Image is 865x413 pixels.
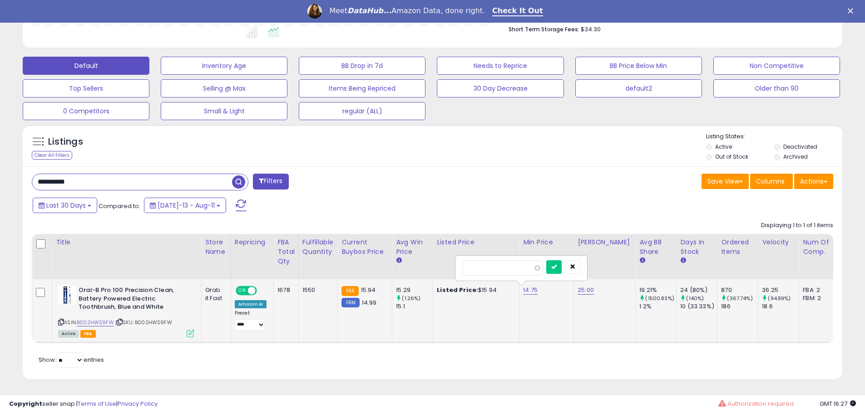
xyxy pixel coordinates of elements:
[32,151,72,160] div: Clear All Filters
[715,153,748,160] label: Out of Stock
[118,399,158,408] a: Privacy Policy
[402,295,420,302] small: (1.26%)
[645,295,674,302] small: (1500.83%)
[78,399,116,408] a: Terms of Use
[58,330,79,338] span: All listings currently available for purchase on Amazon
[756,177,785,186] span: Columns
[721,238,754,257] div: Ordered Items
[578,286,594,295] a: 25.00
[437,286,478,294] b: Listed Price:
[161,102,287,120] button: Small & Light
[237,287,248,295] span: ON
[235,238,270,247] div: Repricing
[23,79,149,97] button: Top Sellers
[437,57,563,75] button: Needs to Reprice
[762,302,799,311] div: 18.6
[639,257,645,265] small: Avg BB Share.
[33,198,97,213] button: Last 30 Days
[347,6,391,15] i: DataHub...
[715,143,732,151] label: Active
[713,57,840,75] button: Non Competitive
[713,79,840,97] button: Older than 90
[362,298,377,307] span: 14.99
[762,286,799,294] div: 36.25
[158,201,215,210] span: [DATE]-13 - Aug-11
[639,238,672,257] div: Avg BB Share
[235,300,267,308] div: Amazon AI
[680,238,713,257] div: Days In Stock
[361,286,376,294] span: 15.94
[523,238,570,247] div: Min Price
[680,286,717,294] div: 24 (80%)
[575,57,702,75] button: BB Price Below Min
[99,202,140,210] span: Compared to:
[277,286,292,294] div: 1678
[750,174,793,189] button: Columns
[161,79,287,97] button: Selling @ Max
[302,286,331,294] div: 1550
[721,302,758,311] div: 186
[761,221,833,230] div: Displaying 1 to 1 of 1 items
[144,198,226,213] button: [DATE]-13 - Aug-11
[702,174,749,189] button: Save View
[820,399,856,408] span: 2025-09-11 16:27 GMT
[396,286,433,294] div: 15.29
[783,153,808,160] label: Archived
[161,57,287,75] button: Inventory Age
[523,286,538,295] a: 14.75
[80,330,96,338] span: FBA
[299,57,425,75] button: BB Drop in 7d
[9,399,42,408] strong: Copyright
[302,238,334,257] div: Fulfillable Quantity
[680,257,686,265] small: Days In Stock.
[721,286,758,294] div: 870
[9,400,158,408] div: seller snap | |
[686,295,704,302] small: (140%)
[299,102,425,120] button: regular (ALL)
[39,355,104,364] span: Show: entries
[437,238,515,247] div: Listed Price
[205,286,224,302] div: Grab it Fast
[329,6,485,15] div: Meet Amazon Data, done right.
[56,238,198,247] div: Title
[680,302,717,311] div: 10 (33.33%)
[235,310,267,330] div: Preset:
[848,8,857,14] div: Close
[46,201,86,210] span: Last 30 Days
[396,238,429,257] div: Avg Win Price
[492,6,543,16] a: Check It Out
[48,136,83,148] h5: Listings
[205,238,227,257] div: Store Name
[794,174,833,189] button: Actions
[578,238,632,247] div: [PERSON_NAME]
[256,287,270,295] span: OFF
[115,319,172,326] span: | SKU: B002HWS9FW
[575,79,702,97] button: default2
[803,294,833,302] div: FBM: 2
[396,302,433,311] div: 15.1
[581,25,601,34] span: $34.30
[768,295,791,302] small: (94.89%)
[509,25,579,33] b: Short Term Storage Fees:
[341,238,388,257] div: Current Buybox Price
[437,79,563,97] button: 30 Day Decrease
[341,298,359,307] small: FBM
[299,79,425,97] button: Items Being Repriced
[762,238,795,247] div: Velocity
[253,174,288,189] button: Filters
[706,132,842,141] p: Listing States:
[23,57,149,75] button: Default
[639,286,676,294] div: 19.21%
[58,286,76,304] img: 41Bdwu10DML._SL40_.jpg
[23,102,149,120] button: 0 Competitors
[77,319,114,326] a: B002HWS9FW
[727,295,752,302] small: (367.74%)
[79,286,189,314] b: Oral-B Pro 100 Precision Clean, Battery Powered Electric Toothbrush, Blue and White
[639,302,676,311] div: 1.2%
[341,286,358,296] small: FBA
[803,286,833,294] div: FBA: 2
[396,257,401,265] small: Avg Win Price.
[277,238,295,266] div: FBA Total Qty
[307,4,322,19] img: Profile image for Georgie
[803,238,836,257] div: Num of Comp.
